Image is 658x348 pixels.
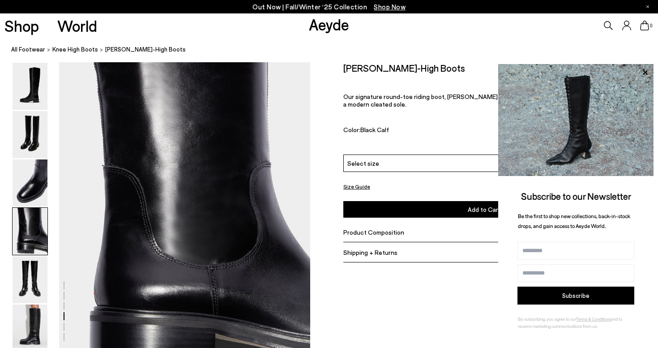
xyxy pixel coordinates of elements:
span: Add to Cart [468,206,501,213]
span: Shipping + Returns [343,249,397,256]
a: knee high boots [52,45,98,54]
img: 2a6287a1333c9a56320fd6e7b3c4a9a9.jpg [498,64,654,176]
img: Henry Knee-High Boots - Image 4 [13,208,47,255]
p: Our signature round-toe riding boot, [PERSON_NAME] showcases traditional detailing teamed with a ... [343,93,625,108]
a: Shop [4,18,39,34]
p: Out Now | Fall/Winter ‘25 Collection [252,1,406,13]
button: Size Guide [343,181,370,192]
span: Be the first to shop new collections, back-in-stock drops, and gain access to Aeyde World. [518,213,630,229]
span: Select size [347,159,379,168]
span: Subscribe to our Newsletter [521,190,631,202]
span: 0 [649,23,654,28]
a: 0 [640,21,649,30]
img: Henry Knee-High Boots - Image 3 [13,159,47,206]
div: Color: [343,126,565,136]
a: World [57,18,97,34]
span: knee high boots [52,46,98,53]
img: Henry Knee-High Boots - Image 1 [13,63,47,110]
span: By subscribing, you agree to our [518,316,576,322]
nav: breadcrumb [11,38,658,62]
button: Subscribe [517,287,634,305]
a: Terms & Conditions [576,316,611,322]
span: €695 [605,63,625,74]
img: Henry Knee-High Boots - Image 5 [13,256,47,303]
a: All Footwear [11,45,45,54]
a: Aeyde [309,15,349,34]
span: Product Composition [343,228,404,236]
span: Navigate to /collections/new-in [374,3,406,11]
span: Black Calf [360,126,389,133]
span: [PERSON_NAME]-High Boots [105,45,186,54]
h2: [PERSON_NAME]-High Boots [343,62,465,73]
button: Add to Cart [343,201,625,218]
img: Henry Knee-High Boots - Image 2 [13,111,47,158]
